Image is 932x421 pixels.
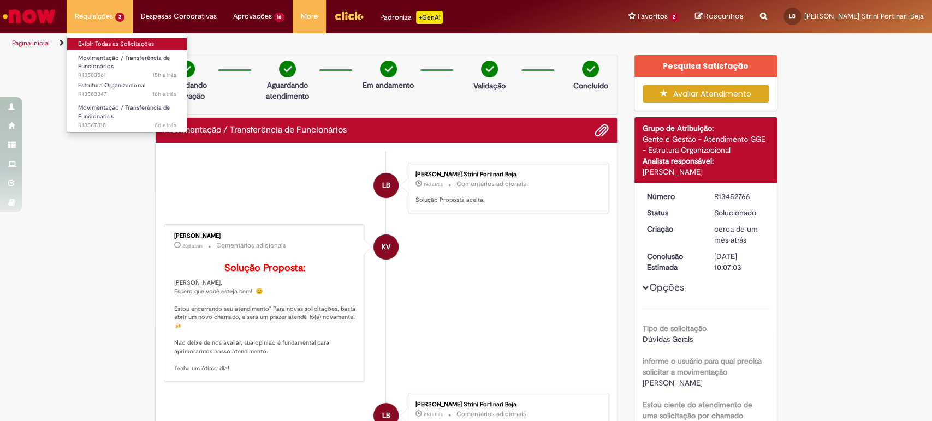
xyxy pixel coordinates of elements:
[78,104,170,121] span: Movimentação / Transferência de Funcionários
[714,191,765,202] div: R13452766
[274,13,285,22] span: 16
[643,356,762,377] b: informe o usuário para qual precisa solicitar a movimentação
[634,55,777,77] div: Pesquisa Satisfação
[704,11,744,21] span: Rascunhos
[714,224,758,245] span: cerca de um mês atrás
[78,71,176,80] span: R13583561
[261,80,314,101] p: Aguardando atendimento
[164,125,347,135] h2: Movimentação / Transferência de Funcionários Histórico de tíquete
[155,121,176,129] span: 6d atrás
[643,334,693,344] span: Dúvidas Gerais
[382,172,390,199] span: LB
[456,179,526,189] small: Comentários adicionais
[804,11,924,21] span: [PERSON_NAME] Strini Portinari Beja
[643,85,769,103] button: Avaliar Atendimento
[643,123,769,134] div: Grupo de Atribuição:
[67,102,187,125] a: Aberto R13567318 : Movimentação / Transferência de Funcionários
[12,39,50,47] a: Página inicial
[182,243,203,249] span: 20d atrás
[182,243,203,249] time: 11/09/2025 09:53:11
[424,181,443,188] span: 19d atrás
[373,234,399,260] div: Karine Vieira
[380,11,443,24] div: Padroniza
[363,80,414,91] p: Em andamento
[714,251,765,273] div: [DATE] 10:07:03
[78,90,176,99] span: R13583347
[595,123,609,137] button: Adicionar anexos
[373,173,399,198] div: Luiza Benedini Strini Portinari Beja
[456,410,526,419] small: Comentários adicionais
[78,54,170,71] span: Movimentação / Transferência de Funcionários
[416,11,443,24] p: +GenAi
[67,52,187,76] a: Aberto R13583561 : Movimentação / Transferência de Funcionários
[67,33,187,133] ul: Requisições
[424,181,443,188] time: 12/09/2025 14:06:45
[473,80,506,91] p: Validação
[639,251,706,273] dt: Conclusão Estimada
[174,233,356,239] div: [PERSON_NAME]
[152,71,176,79] time: 30/09/2025 18:47:25
[424,411,443,418] time: 10/09/2025 15:05:36
[67,80,187,100] a: Aberto R13583347 : Estrutura Organizacional
[334,8,364,24] img: click_logo_yellow_360x200.png
[224,262,305,274] b: Solução Proposta:
[382,234,390,260] span: KV
[78,121,176,130] span: R13567318
[152,71,176,79] span: 15h atrás
[415,196,597,205] p: Solução Proposta aceita.
[789,13,796,20] span: LB
[481,61,498,77] img: check-circle-green.png
[152,90,176,98] time: 30/09/2025 17:41:06
[415,401,597,408] div: [PERSON_NAME] Strini Portinari Beja
[279,61,296,77] img: check-circle-green.png
[643,400,752,420] b: Estou ciente do atendimento de uma solicitação por chamado
[643,155,769,166] div: Analista responsável:
[714,224,765,245] div: 27/08/2025 14:27:03
[573,80,608,91] p: Concluído
[78,81,145,89] span: Estrutura Organizacional
[639,207,706,218] dt: Status
[639,224,706,234] dt: Criação
[67,38,187,50] a: Exibir Todas as Solicitações
[695,11,744,22] a: Rascunhos
[643,378,703,388] span: [PERSON_NAME]
[669,13,679,22] span: 2
[75,11,113,22] span: Requisições
[155,121,176,129] time: 25/09/2025 15:23:32
[174,263,356,374] p: [PERSON_NAME], Espero que você esteja bem!! 😊 Estou encerrando seu atendimento" Para novas solici...
[301,11,318,22] span: More
[141,11,217,22] span: Despesas Corporativas
[216,241,286,250] small: Comentários adicionais
[582,61,599,77] img: check-circle-green.png
[643,134,769,155] div: Gente e Gestão - Atendimento GGE - Estrutura Organizacional
[233,11,272,22] span: Aprovações
[1,5,57,27] img: ServiceNow
[643,323,707,333] b: Tipo de solicitação
[637,11,667,22] span: Favoritos
[115,13,124,22] span: 3
[714,207,765,218] div: Solucionado
[415,171,597,178] div: [PERSON_NAME] Strini Portinari Beja
[424,411,443,418] span: 21d atrás
[152,90,176,98] span: 16h atrás
[8,33,613,53] ul: Trilhas de página
[639,191,706,202] dt: Número
[643,166,769,177] div: [PERSON_NAME]
[380,61,397,77] img: check-circle-green.png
